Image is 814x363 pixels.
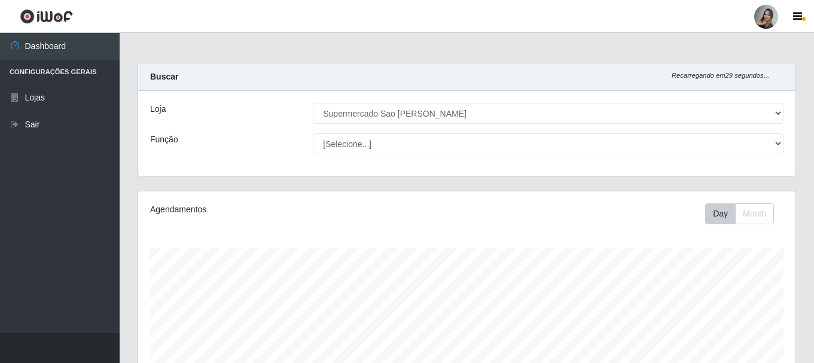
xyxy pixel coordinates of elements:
strong: Buscar [150,72,178,81]
div: Agendamentos [150,203,404,216]
img: CoreUI Logo [20,9,73,24]
label: Função [150,133,178,146]
button: Day [705,203,736,224]
label: Loja [150,103,166,115]
i: Recarregando em 29 segundos... [672,72,769,79]
div: Toolbar with button groups [705,203,783,224]
div: First group [705,203,774,224]
button: Month [735,203,774,224]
